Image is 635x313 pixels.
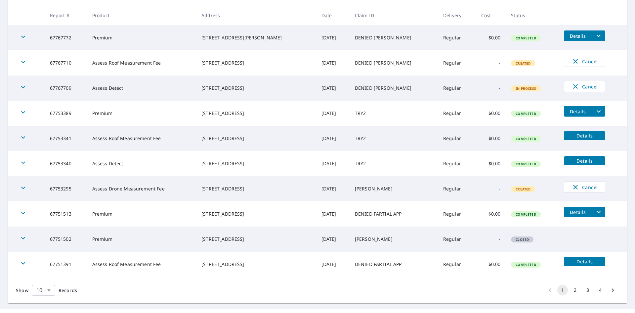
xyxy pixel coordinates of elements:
td: Regular [438,151,476,176]
td: Premium [87,25,196,50]
div: [STREET_ADDRESS] [201,211,311,217]
td: Regular [438,126,476,151]
td: 67751513 [45,201,87,227]
td: Assess Detect [87,76,196,101]
span: Cancel [571,183,598,191]
td: - [476,176,506,201]
td: $0.00 [476,151,506,176]
div: [STREET_ADDRESS] [201,85,311,91]
span: Details [568,209,588,215]
th: Address [196,6,316,25]
div: [STREET_ADDRESS] [201,160,311,167]
td: 67753340 [45,151,87,176]
div: [STREET_ADDRESS] [201,185,311,192]
button: filesDropdownBtn-67751513 [592,207,605,217]
td: Regular [438,25,476,50]
span: Details [568,258,601,265]
span: Created [512,187,534,191]
td: [DATE] [316,227,350,252]
td: 67751391 [45,252,87,277]
button: Go to page 2 [570,285,580,295]
td: 67767772 [45,25,87,50]
td: Assess Drone Measurement Fee [87,176,196,201]
td: Regular [438,176,476,201]
div: [STREET_ADDRESS] [201,135,311,142]
td: [DATE] [316,76,350,101]
span: Completed [512,212,540,217]
td: 67767709 [45,76,87,101]
button: Cancel [564,56,605,67]
span: Details [568,108,588,115]
td: Assess Roof Measurement Fee [87,252,196,277]
div: 10 [32,281,55,299]
span: Records [59,287,77,293]
td: Regular [438,227,476,252]
div: [STREET_ADDRESS] [201,110,311,117]
div: [STREET_ADDRESS] [201,261,311,268]
td: 67753295 [45,176,87,201]
td: DENIED [PERSON_NAME] [350,76,438,101]
button: detailsBtn-67753389 [564,106,592,117]
span: Details [568,132,601,139]
button: filesDropdownBtn-67753389 [592,106,605,117]
div: [STREET_ADDRESS][PERSON_NAME] [201,34,311,41]
button: detailsBtn-67753340 [564,156,605,165]
td: Regular [438,101,476,126]
td: [DATE] [316,252,350,277]
th: Report # [45,6,87,25]
td: - [476,76,506,101]
td: TRY2 [350,126,438,151]
td: DENIED [PERSON_NAME] [350,25,438,50]
td: Regular [438,201,476,227]
td: TRY2 [350,101,438,126]
td: TRY2 [350,151,438,176]
td: - [476,227,506,252]
th: Delivery [438,6,476,25]
td: $0.00 [476,101,506,126]
button: Go to page 3 [582,285,593,295]
td: 67751502 [45,227,87,252]
td: [DATE] [316,50,350,76]
td: Premium [87,101,196,126]
span: Completed [512,262,540,267]
td: - [476,50,506,76]
span: Closed [512,237,533,242]
span: Cancel [571,57,598,65]
span: Completed [512,136,540,141]
td: DENIED PARTIAL APP [350,201,438,227]
td: Premium [87,201,196,227]
nav: pagination navigation [544,285,619,295]
button: detailsBtn-67751513 [564,207,592,217]
td: Regular [438,252,476,277]
th: Status [506,6,559,25]
span: Show [16,287,28,293]
div: [STREET_ADDRESS] [201,60,311,66]
span: Created [512,61,534,66]
span: Completed [512,162,540,166]
th: Claim ID [350,6,438,25]
td: 67753389 [45,101,87,126]
td: Assess Roof Measurement Fee [87,50,196,76]
button: detailsBtn-67767772 [564,30,592,41]
td: $0.00 [476,126,506,151]
td: 67753341 [45,126,87,151]
td: Premium [87,227,196,252]
button: detailsBtn-67751391 [564,257,605,266]
td: Regular [438,76,476,101]
span: Completed [512,36,540,40]
th: Cost [476,6,506,25]
td: $0.00 [476,201,506,227]
td: DENIED [PERSON_NAME] [350,50,438,76]
td: $0.00 [476,252,506,277]
span: Cancel [571,82,598,90]
div: Show 10 records [32,285,55,295]
td: [DATE] [316,25,350,50]
td: $0.00 [476,25,506,50]
span: Completed [512,111,540,116]
td: Assess Roof Measurement Fee [87,126,196,151]
td: [DATE] [316,176,350,201]
button: detailsBtn-67753341 [564,131,605,140]
td: [PERSON_NAME] [350,176,438,201]
td: [PERSON_NAME] [350,227,438,252]
button: page 1 [557,285,568,295]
